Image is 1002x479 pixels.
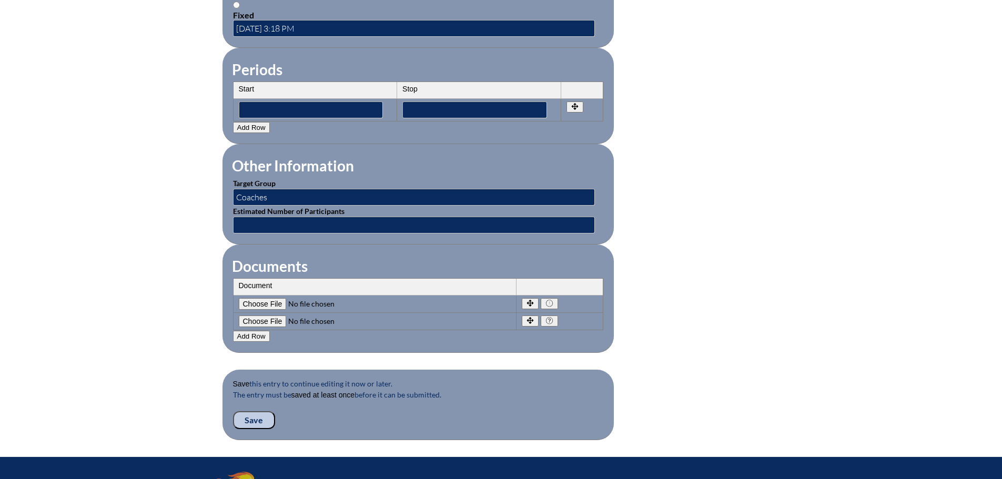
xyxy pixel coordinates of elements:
[234,279,517,295] th: Document
[234,82,398,99] th: Start
[233,179,276,188] label: Target Group
[231,157,355,175] legend: Other Information
[291,391,355,399] b: saved at least once
[233,207,345,216] label: Estimated Number of Participants
[545,300,554,308] span: remove row
[233,389,603,411] p: The entry must be before it can be submitted.
[233,378,603,389] p: this entry to continue editing it now or later.
[397,82,561,99] th: Stop
[233,10,603,20] div: Fixed
[233,2,240,8] input: Fixed
[233,331,270,342] button: Add Row
[231,257,309,275] legend: Documents
[233,380,250,388] b: Save
[233,411,275,429] input: Save
[233,122,270,133] button: Add Row
[545,317,554,325] span: remove row
[231,60,284,78] legend: Periods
